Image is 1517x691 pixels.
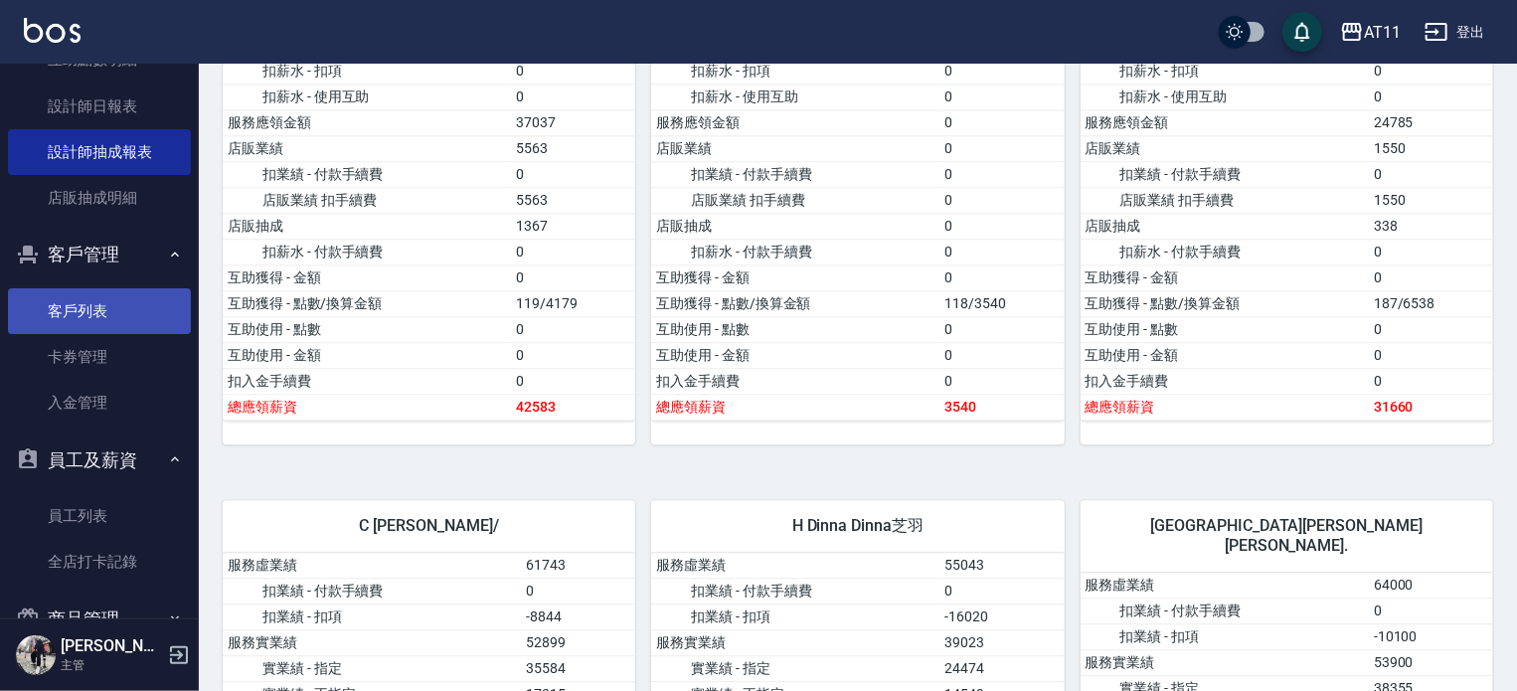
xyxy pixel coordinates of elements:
[1369,623,1493,649] td: -10100
[1369,290,1493,316] td: 187/6538
[223,84,511,109] td: 扣薪水 - 使用互助
[24,18,81,43] img: Logo
[1081,316,1369,342] td: 互助使用 - 點數
[223,58,511,84] td: 扣薪水 - 扣項
[1081,239,1369,264] td: 扣薪水 - 付款手續費
[8,380,191,426] a: 入金管理
[1081,368,1369,394] td: 扣入金手續費
[511,213,635,239] td: 1367
[651,239,939,264] td: 扣薪水 - 付款手續費
[651,368,939,394] td: 扣入金手續費
[511,394,635,420] td: 42583
[1369,239,1493,264] td: 0
[61,656,162,674] p: 主管
[1369,264,1493,290] td: 0
[940,213,1065,239] td: 0
[940,290,1065,316] td: 118/3540
[8,493,191,539] a: 員工列表
[8,434,191,486] button: 員工及薪資
[1081,573,1369,599] td: 服務虛業績
[223,604,521,629] td: 扣業績 - 扣項
[651,161,939,187] td: 扣業績 - 付款手續費
[8,594,191,645] button: 商品管理
[521,553,635,579] td: 61743
[940,578,1065,604] td: 0
[651,58,939,84] td: 扣薪水 - 扣項
[940,553,1065,579] td: 55043
[247,516,611,536] span: C [PERSON_NAME]/
[651,135,939,161] td: 店販業績
[940,604,1065,629] td: -16020
[16,635,56,675] img: Person
[1081,394,1369,420] td: 總應領薪資
[223,264,511,290] td: 互助獲得 - 金額
[651,604,939,629] td: 扣業績 - 扣項
[8,539,191,585] a: 全店打卡記錄
[1332,12,1409,53] button: AT11
[1369,109,1493,135] td: 24785
[1081,109,1369,135] td: 服務應領金額
[1369,573,1493,599] td: 64000
[1369,161,1493,187] td: 0
[1369,316,1493,342] td: 0
[511,187,635,213] td: 5563
[1369,394,1493,420] td: 31660
[8,288,191,334] a: 客戶列表
[511,239,635,264] td: 0
[223,394,511,420] td: 總應領薪資
[651,109,939,135] td: 服務應領金額
[651,342,939,368] td: 互助使用 - 金額
[8,84,191,129] a: 設計師日報表
[940,629,1065,655] td: 39023
[1369,213,1493,239] td: 338
[651,264,939,290] td: 互助獲得 - 金額
[1369,135,1493,161] td: 1550
[223,342,511,368] td: 互助使用 - 金額
[223,655,521,681] td: 實業績 - 指定
[651,394,939,420] td: 總應領薪資
[223,629,521,655] td: 服務實業績
[1081,161,1369,187] td: 扣業績 - 付款手續費
[1369,187,1493,213] td: 1550
[521,629,635,655] td: 52899
[1369,368,1493,394] td: 0
[521,604,635,629] td: -8844
[651,578,939,604] td: 扣業績 - 付款手續費
[223,290,511,316] td: 互助獲得 - 點數/換算金額
[521,578,635,604] td: 0
[223,553,521,579] td: 服務虛業績
[511,316,635,342] td: 0
[675,516,1040,536] span: H Dinna Dinna芝羽
[1081,58,1369,84] td: 扣薪水 - 扣項
[223,213,511,239] td: 店販抽成
[1081,649,1369,675] td: 服務實業績
[1081,264,1369,290] td: 互助獲得 - 金額
[940,58,1065,84] td: 0
[511,58,635,84] td: 0
[521,655,635,681] td: 35584
[940,655,1065,681] td: 24474
[61,636,162,656] h5: [PERSON_NAME].
[651,84,939,109] td: 扣薪水 - 使用互助
[940,84,1065,109] td: 0
[8,229,191,280] button: 客戶管理
[940,368,1065,394] td: 0
[1417,14,1493,51] button: 登出
[511,368,635,394] td: 0
[940,394,1065,420] td: 3540
[940,239,1065,264] td: 0
[1282,12,1322,52] button: save
[940,264,1065,290] td: 0
[940,135,1065,161] td: 0
[651,316,939,342] td: 互助使用 - 點數
[1081,290,1369,316] td: 互助獲得 - 點數/換算金額
[223,135,511,161] td: 店販業績
[511,290,635,316] td: 119/4179
[651,629,939,655] td: 服務實業績
[651,553,939,579] td: 服務虛業績
[940,342,1065,368] td: 0
[651,213,939,239] td: 店販抽成
[8,334,191,380] a: 卡券管理
[651,655,939,681] td: 實業績 - 指定
[940,187,1065,213] td: 0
